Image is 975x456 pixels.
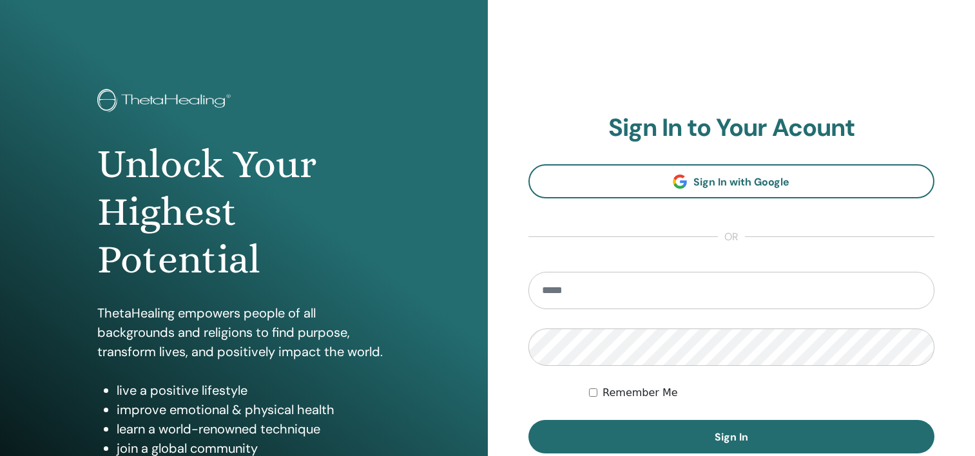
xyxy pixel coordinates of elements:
[117,419,390,439] li: learn a world-renowned technique
[603,385,678,401] label: Remember Me
[117,381,390,400] li: live a positive lifestyle
[97,140,390,284] h1: Unlock Your Highest Potential
[528,113,935,143] h2: Sign In to Your Acount
[693,175,789,189] span: Sign In with Google
[117,400,390,419] li: improve emotional & physical health
[718,229,745,245] span: or
[715,430,748,444] span: Sign In
[589,385,934,401] div: Keep me authenticated indefinitely or until I manually logout
[528,164,935,198] a: Sign In with Google
[528,420,935,453] button: Sign In
[97,303,390,361] p: ThetaHealing empowers people of all backgrounds and religions to find purpose, transform lives, a...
